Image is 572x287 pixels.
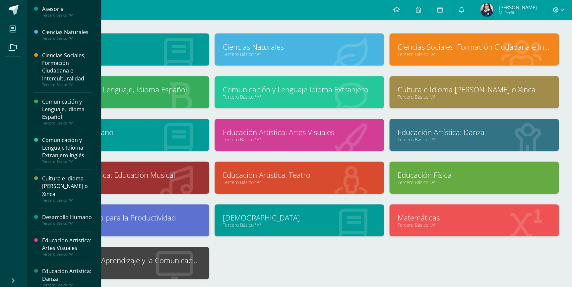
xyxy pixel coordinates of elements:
[48,222,201,228] a: Tercero Básico "A"
[48,255,201,265] a: Tecnologías del Aprendizaje y la Comunicación
[42,214,93,226] a: Desarrollo HumanoTercero Básico "A"
[223,222,376,228] a: Tercero Básico "A"
[48,179,201,185] a: Tercero Básico "A"
[223,51,376,57] a: Tercero Básico "A"
[48,94,201,100] a: Tercero Básico "A"
[398,94,550,100] a: Tercero Básico "A"
[223,127,376,137] a: Educación Artística: Artes Visuales
[42,267,93,283] div: Educación Artística: Danza
[223,42,376,52] a: Ciencias Naturales
[498,4,537,11] span: [PERSON_NAME]
[223,94,376,100] a: Tercero Básico "A"
[42,28,93,41] a: Ciencias NaturalesTercero Básico "A"
[223,170,376,180] a: Educación Artística: Teatro
[42,5,93,13] div: Asesoría
[42,36,93,41] div: Tercero Básico "A"
[48,51,201,57] a: Tercero Básico "A"
[398,51,550,57] a: Tercero Básico "A"
[398,42,550,52] a: Ciencias Sociales, Formación Ciudadana e Interculturalidad
[42,237,93,252] div: Educación Artística: Artes Visuales
[42,82,93,87] div: Tercero Básico "A"
[480,3,493,17] img: 8910a251f8af4ce1c3f5ba571701025b.png
[42,5,93,18] a: AsesoríaTercero Básico "A"
[498,10,537,16] span: Mi Perfil
[398,170,550,180] a: Educación Física
[223,84,376,95] a: Comunicación y Lenguaje Idioma Extranjero Inglés
[42,52,93,82] div: Ciencias Sociales, Formación Ciudadana e Interculturalidad
[398,213,550,223] a: Matemáticas
[48,136,201,143] a: Tercero Básico "A"
[42,252,93,257] div: Tercero Básico "A"
[42,13,93,18] div: Tercero Básico "A"
[48,170,201,180] a: Educación Artística: Educación Musical
[48,127,201,137] a: Desarrollo Humano
[398,136,550,143] a: Tercero Básico "A"
[42,52,93,87] a: Ciencias Sociales, Formación Ciudadana e InterculturalidadTercero Básico "A"
[48,84,201,95] a: Comunicación y Lenguaje, Idioma Español
[42,121,93,125] div: Tercero Básico "A"
[42,214,93,221] div: Desarrollo Humano
[223,213,376,223] a: [DEMOGRAPHIC_DATA]
[223,136,376,143] a: Tercero Básico "A"
[48,264,201,271] a: Tercero Básico "A"
[48,42,201,52] a: Asesoría
[42,221,93,226] div: Tercero Básico "A"
[223,179,376,185] a: Tercero Básico "A"
[42,136,93,159] div: Comunicación y Lenguaje Idioma Extranjero Inglés
[42,98,93,121] div: Comunicación y Lenguaje, Idioma Español
[398,127,550,137] a: Educación Artística: Danza
[42,198,93,203] div: Tercero Básico "A"
[398,84,550,95] a: Cultura e Idioma [PERSON_NAME] o Xinca
[42,175,93,202] a: Cultura e Idioma [PERSON_NAME] o XincaTercero Básico "A"
[48,213,201,223] a: Emprendimiento para la Productividad
[398,222,550,228] a: Tercero Básico "A"
[42,159,93,164] div: Tercero Básico "A"
[42,28,93,36] div: Ciencias Naturales
[398,179,550,185] a: Tercero Básico "A"
[42,136,93,164] a: Comunicación y Lenguaje Idioma Extranjero InglésTercero Básico "A"
[42,175,93,198] div: Cultura e Idioma [PERSON_NAME] o Xinca
[42,98,93,125] a: Comunicación y Lenguaje, Idioma EspañolTercero Básico "A"
[42,237,93,257] a: Educación Artística: Artes VisualesTercero Básico "A"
